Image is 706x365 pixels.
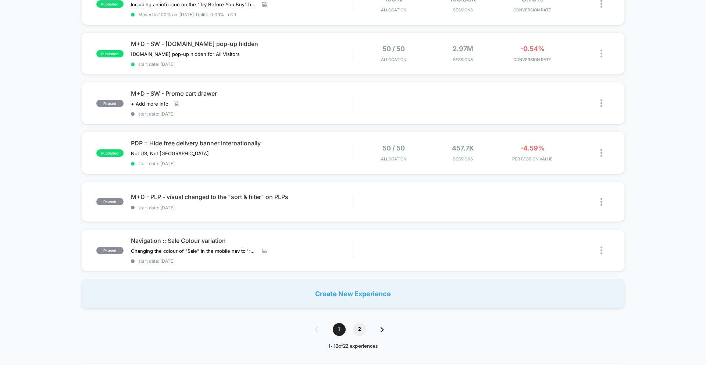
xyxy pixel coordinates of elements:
[131,90,353,97] span: M+D - SW - Promo cart drawer
[131,150,209,156] span: Not US, Not [GEOGRAPHIC_DATA]
[307,343,399,350] div: 1 - 12 of 22 experiences
[131,51,240,57] span: [DOMAIN_NAME] pop-up hidden for All Visitors
[131,1,257,7] span: Including an info icon on the "Try Before You Buy" button
[600,198,602,206] img: close
[131,101,168,107] span: + Add more info
[96,149,124,157] span: published
[131,61,353,67] span: start date: [DATE]
[430,7,496,13] span: Sessions
[131,205,353,210] span: start date: [DATE]
[499,7,565,13] span: CONVERSION RATE
[452,144,474,152] span: 457.7k
[430,156,496,162] span: Sessions
[499,57,565,62] span: CONVERSION RATE
[131,237,353,244] span: Navigation :: Sale Colour variation
[453,45,473,53] span: 2.97M
[131,111,353,117] span: start date: [DATE]
[600,247,602,254] img: close
[131,248,257,254] span: Changing the colour of "Sale" in the mobile nav to 'red'
[131,193,353,201] span: M+D - PLP - visual changed to the "sort & filter" on PLPs
[96,0,124,8] span: published
[381,57,406,62] span: Allocation
[381,156,406,162] span: Allocation
[381,327,384,332] img: pagination forward
[96,198,124,205] span: paused
[430,57,496,62] span: Sessions
[499,156,565,162] span: PER SESSION VALUE
[382,144,405,152] span: 50 / 50
[131,258,353,264] span: start date: [DATE]
[381,7,406,13] span: Allocation
[96,247,124,254] span: paused
[382,45,405,53] span: 50 / 50
[520,45,545,53] span: -0.54%
[96,50,124,57] span: published
[600,50,602,57] img: close
[600,149,602,157] img: close
[520,144,545,152] span: -4.59%
[353,323,366,336] span: 2
[131,161,353,166] span: start date: [DATE]
[81,279,625,308] div: Create New Experience
[96,100,124,107] span: paused
[333,323,346,336] span: 1
[131,139,353,147] span: PDP :: Hide free delivery banner internationally
[600,99,602,107] img: close
[131,40,353,47] span: M+D - SW - [DOMAIN_NAME] pop-up hidden
[138,12,236,17] span: Moved to 100% on: [DATE] . Uplift: -0.09% in CR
